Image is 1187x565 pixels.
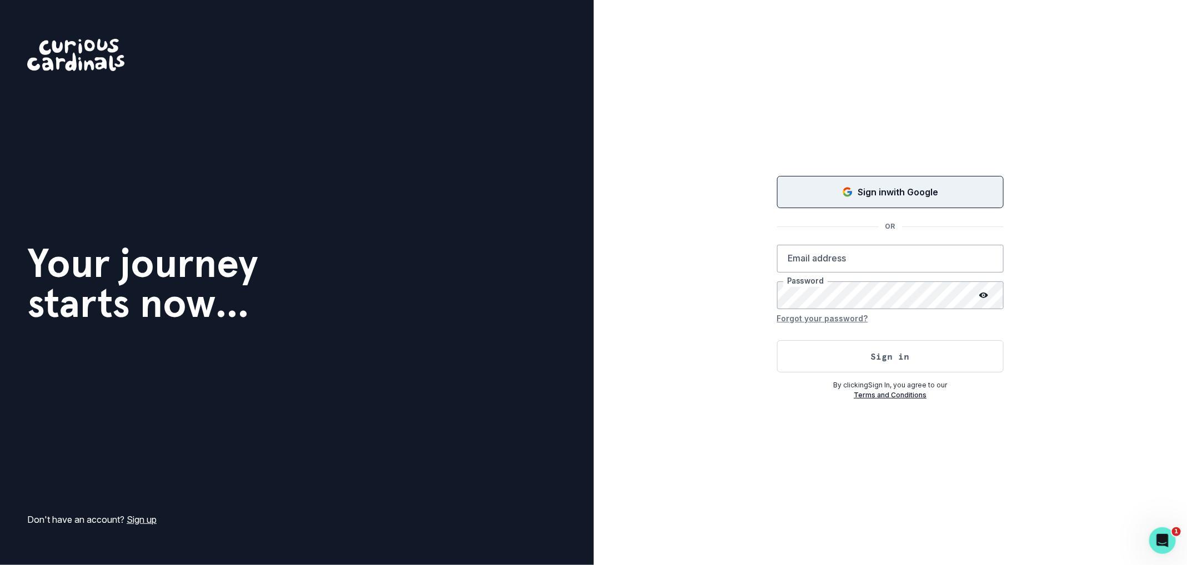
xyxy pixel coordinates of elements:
[127,514,157,525] a: Sign up
[27,513,157,526] p: Don't have an account?
[27,39,124,71] img: Curious Cardinals Logo
[27,243,258,323] h1: Your journey starts now...
[858,185,938,199] p: Sign in with Google
[879,221,902,231] p: OR
[777,340,1004,372] button: Sign in
[777,380,1004,390] p: By clicking Sign In , you agree to our
[1149,527,1176,554] iframe: Intercom live chat
[777,309,868,327] button: Forgot your password?
[854,391,926,399] a: Terms and Conditions
[777,176,1004,208] button: Sign in with Google (GSuite)
[1172,527,1181,536] span: 1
